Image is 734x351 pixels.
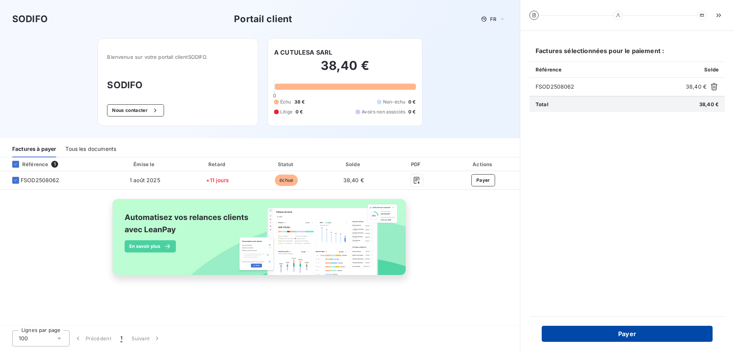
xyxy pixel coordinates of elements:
[274,58,416,81] h2: 38,40 €
[273,92,276,99] span: 0
[383,99,405,105] span: Non-échu
[107,78,249,92] h3: SODIFO
[448,160,518,168] div: Actions
[280,99,291,105] span: Échu
[471,174,495,186] button: Payer
[120,335,122,342] span: 1
[408,108,416,115] span: 0 €
[184,160,251,168] div: Retard
[234,12,292,26] h3: Portail client
[536,66,562,73] span: Référence
[294,99,305,105] span: 38 €
[699,101,719,107] span: 38,40 €
[19,335,28,342] span: 100
[109,160,181,168] div: Émise le
[107,104,164,116] button: Nous contacter
[542,326,713,342] button: Payer
[362,108,405,115] span: Avoirs non associés
[12,141,56,157] div: Factures à payer
[529,46,725,61] h6: Factures sélectionnées pour le paiement :
[343,177,364,183] span: 38,40 €
[130,177,160,183] span: 1 août 2025
[536,83,683,91] span: FSOD2508062
[127,330,166,346] button: Suivant
[254,160,319,168] div: Statut
[274,48,332,57] h6: A CUTULESA SARL
[704,66,719,73] span: Solde
[686,83,706,91] span: 38,40 €
[106,194,414,288] img: banner
[206,177,229,183] span: +11 jours
[275,175,298,186] span: échue
[6,161,48,168] div: Référence
[51,161,58,168] span: 1
[388,160,445,168] div: PDF
[490,16,496,22] span: FR
[296,108,303,115] span: 0 €
[65,141,116,157] div: Tous les documents
[322,160,385,168] div: Solde
[70,330,116,346] button: Précédent
[12,12,48,26] h3: SODIFO
[21,176,60,184] span: FSOD2508062
[536,101,549,107] span: Total
[280,108,292,115] span: Litige
[107,54,249,60] span: Bienvenue sur votre portail client SODIFO .
[408,99,416,105] span: 0 €
[116,330,127,346] button: 1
